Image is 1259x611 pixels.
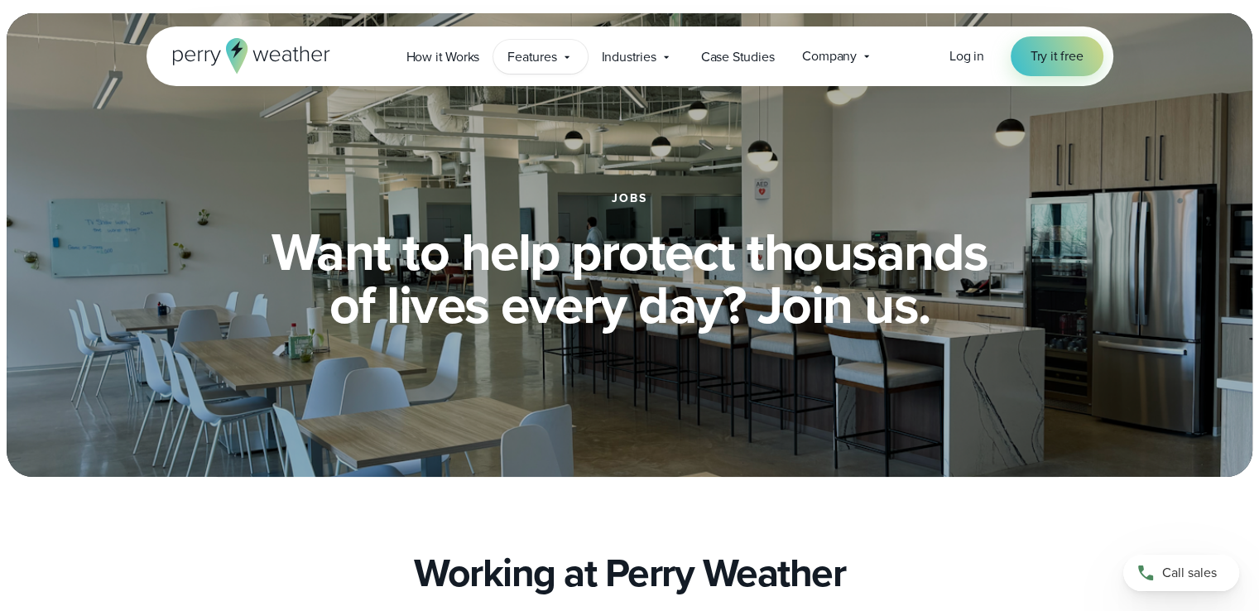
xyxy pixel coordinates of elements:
[687,40,789,74] a: Case Studies
[1011,36,1103,76] a: Try it free
[392,40,494,74] a: How it Works
[602,47,656,67] span: Industries
[406,47,480,67] span: How it Works
[1123,555,1239,591] a: Call sales
[949,46,984,65] span: Log in
[507,47,556,67] span: Features
[229,225,1031,331] h2: Want to help protect thousands of lives every day? Join us.
[1162,563,1217,583] span: Call sales
[949,46,984,66] a: Log in
[414,550,845,596] h2: Working at Perry Weather
[612,192,647,205] h1: jobs
[1031,46,1084,66] span: Try it free
[802,46,857,66] span: Company
[701,47,775,67] span: Case Studies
